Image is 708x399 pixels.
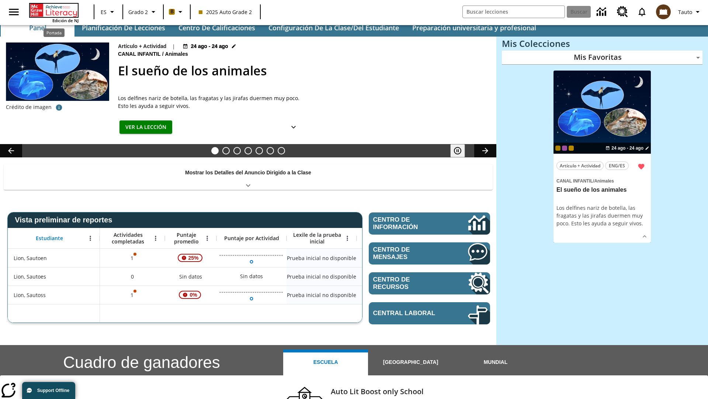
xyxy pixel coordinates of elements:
[130,254,135,262] p: 1
[556,178,593,184] span: Canal Infantil
[562,146,567,151] div: OL 2025 Auto Grade 3
[15,216,116,224] span: Vista preliminar de reportes
[6,6,250,14] body: Máximo 600 caracteres Presiona Escape para desactivar la barra de herramientas Presiona Alt + F10...
[118,94,302,110] div: Los delfines nariz de botella, las fragatas y las jirafas duermen muy poco. Esto les ayuda a segu...
[224,235,279,242] span: Puntaje por Actividad
[181,42,237,50] button: 24 ago - 24 ago Elegir fechas
[185,251,202,265] span: 25%
[44,28,65,37] div: Portada
[287,254,356,262] span: Prueba inicial no disponible, Lion, Sautoen
[609,162,625,170] span: ENG/ES
[97,5,120,18] button: Lenguaje: ES, Selecciona un idioma
[555,146,560,151] div: Clase actual
[331,386,424,397] h4: Auto Lit Boost only School
[85,233,96,244] button: Abrir menú
[118,42,166,50] p: Artículo + Actividad
[118,61,487,80] h2: El sueño de los animales
[369,272,490,294] a: Centro de recursos, Se abrirá en una pestaña nueva.
[632,2,652,21] a: Notificaciones
[150,233,161,244] button: Abrir menú
[172,42,175,50] span: |
[369,242,490,265] a: Centro de mensajes
[14,254,47,262] span: Lion, Sautoen
[104,232,152,245] span: Actividades completadas
[211,147,219,154] button: Diapositiva 1 El sueño de los animales
[256,147,263,154] button: Diapositiva 5 ¿Los autos del futuro?
[502,38,702,49] h3: Mis Colecciones
[357,249,427,267] div: Sin datos, Lion, Sautoen
[656,4,671,19] img: avatar image
[165,286,216,304] div: , 0%, ¡Atención! La puntuación media de 0% correspondiente al primer intento de este estudiante d...
[162,51,164,57] span: /
[199,8,252,16] span: 2025 Auto Grade 2
[100,249,165,267] div: 1, Es posible que sea inválido el puntaje de una o más actividades., Lion, Sautoen
[52,101,66,114] button: Crédito de imagen: Logorilla/Getty Images (fondo); slowmotiongli/iStock/Getty Images Plus (delfin...
[368,349,453,375] button: [GEOGRAPHIC_DATA]
[100,267,165,286] div: 0, Lion, Sautoes
[553,71,651,243] div: lesson details
[233,147,241,154] button: Diapositiva 3 ¿Lo quieres con papas fritas?
[36,235,63,242] span: Estudiante
[369,212,490,235] a: Centro de información
[369,302,490,324] a: Central laboral
[165,249,216,267] div: , 25%, ¡Atención! La puntuación media de 25% correspondiente al primer intento de este estudiante...
[357,267,427,286] div: Sin datos, Lion, Sautoes
[14,273,46,280] span: Lion, Sautoes
[286,120,301,134] button: Ver más
[128,8,148,16] span: Grado 2
[244,147,252,154] button: Diapositiva 4 Modas que pasaron de moda
[169,232,204,245] span: Puntaje promedio
[652,2,675,21] button: Escoja un nuevo avatar
[37,388,69,393] span: Support Offline
[1,19,74,37] button: Panel
[6,103,52,111] p: Crédito de imagen
[29,2,79,23] div: Portada
[406,19,542,37] button: Preparación universitaria y profesional
[267,147,274,154] button: Diapositiva 6 ¿Cuál es la gran idea?
[594,178,614,184] span: Animales
[639,231,650,242] button: Ver más
[119,120,172,134] button: Ver la lección
[593,178,594,184] span: /
[4,164,493,190] div: Mostrar los Detalles del Anuncio Dirigido a la Clase
[612,2,632,22] a: Centro de recursos, Se abrirá en una pestaña nueva.
[6,42,109,101] img: Fotos de una fragata, dos delfines nariz de botella y una jirafa sobre un fondo de noche estrellada
[556,186,648,194] h3: El sueño de los animales
[450,144,465,157] button: Pausar
[236,269,267,284] div: Sin datos, Lion, Sautoes
[191,42,228,50] span: 24 ago - 24 ago
[22,382,75,399] button: Support Offline
[373,276,446,291] span: Centro de recursos
[3,1,25,23] button: Abrir el menú lateral
[373,246,446,261] span: Centro de mensajes
[605,161,629,170] button: ENG/ES
[130,291,135,299] p: 1
[678,8,692,16] span: Tauto
[278,147,285,154] button: Diapositiva 7 Una idea, mucho trabajo
[187,288,200,301] span: 0%
[463,6,565,18] input: Buscar campo
[453,349,538,375] button: Mundial
[263,19,405,37] button: Configuración de la clase/del estudiante
[76,19,171,37] button: Planificación de lecciones
[290,232,344,245] span: Lexile de la prueba inicial
[373,310,446,317] span: Central laboral
[52,18,79,23] span: Edición de NJ
[556,177,648,185] span: Tema: Canal Infantil/Animales
[450,144,472,157] div: Pausar
[173,19,261,37] button: Centro de calificaciones
[222,147,230,154] button: Diapositiva 2 Llevar el cine a la dimensión X
[604,145,651,151] button: 24 ago - 24 ago Elegir fechas
[165,267,216,286] div: Sin datos, Lion, Sautoes
[560,162,600,170] span: Artículo + Actividad
[165,50,190,58] span: Animales
[357,286,427,304] div: Sin datos, Lion, Sautoss
[474,144,496,157] button: Carrusel de lecciones, seguir
[29,3,79,18] a: Portada
[100,286,165,304] div: 1, Es posible que sea inválido el puntaje de una o más actividades., Lion, Sautoss
[502,51,702,65] div: Mis Favoritas
[675,5,705,18] button: Perfil/Configuración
